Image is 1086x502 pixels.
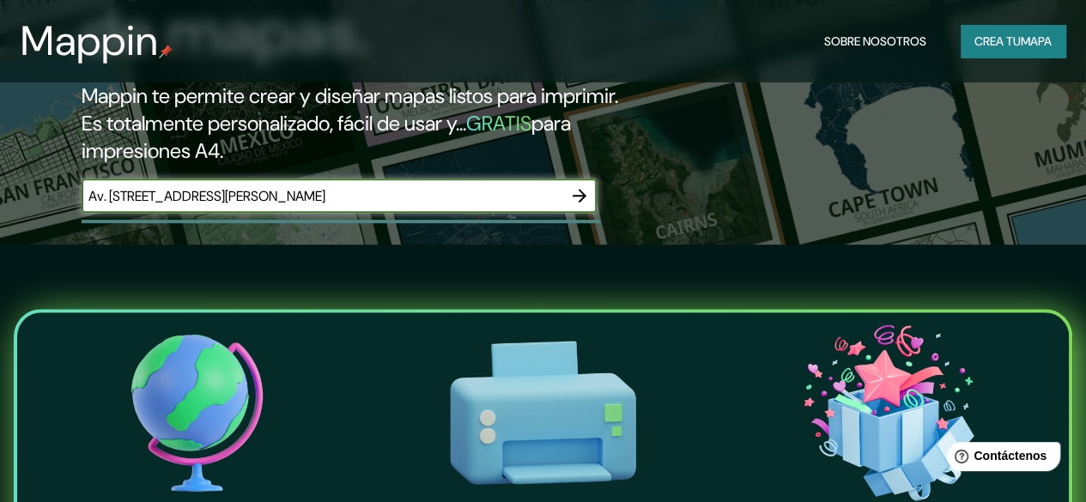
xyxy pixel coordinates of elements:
iframe: Lanzador de widgets de ayuda [933,435,1067,483]
font: mapa [1021,33,1052,49]
button: Crea tumapa [961,25,1065,57]
img: pin de mapeo [159,45,173,58]
font: Crea tu [974,33,1021,49]
font: Mappin te permite crear y diseñar mapas listos para imprimir. [82,82,618,109]
font: Es totalmente personalizado, fácil de usar y... [82,110,466,136]
input: Elige tu lugar favorito [82,186,562,206]
font: Mappin [21,14,159,68]
font: para impresiones A4. [82,110,571,164]
font: Sobre nosotros [824,33,926,49]
font: GRATIS [466,110,531,136]
button: Sobre nosotros [817,25,933,57]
